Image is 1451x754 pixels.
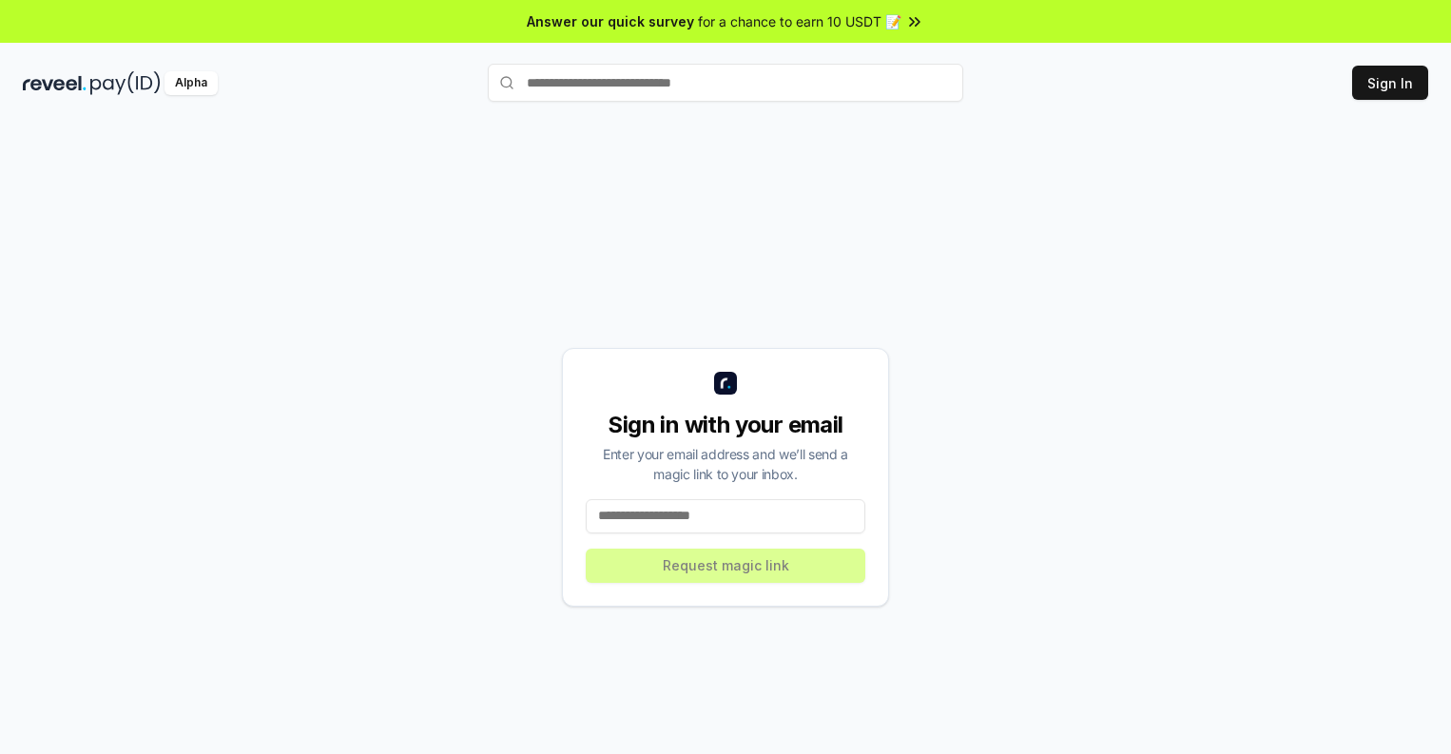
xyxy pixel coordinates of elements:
[586,444,865,484] div: Enter your email address and we’ll send a magic link to your inbox.
[527,11,694,31] span: Answer our quick survey
[164,71,218,95] div: Alpha
[23,71,87,95] img: reveel_dark
[90,71,161,95] img: pay_id
[698,11,901,31] span: for a chance to earn 10 USDT 📝
[1352,66,1428,100] button: Sign In
[586,410,865,440] div: Sign in with your email
[714,372,737,395] img: logo_small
